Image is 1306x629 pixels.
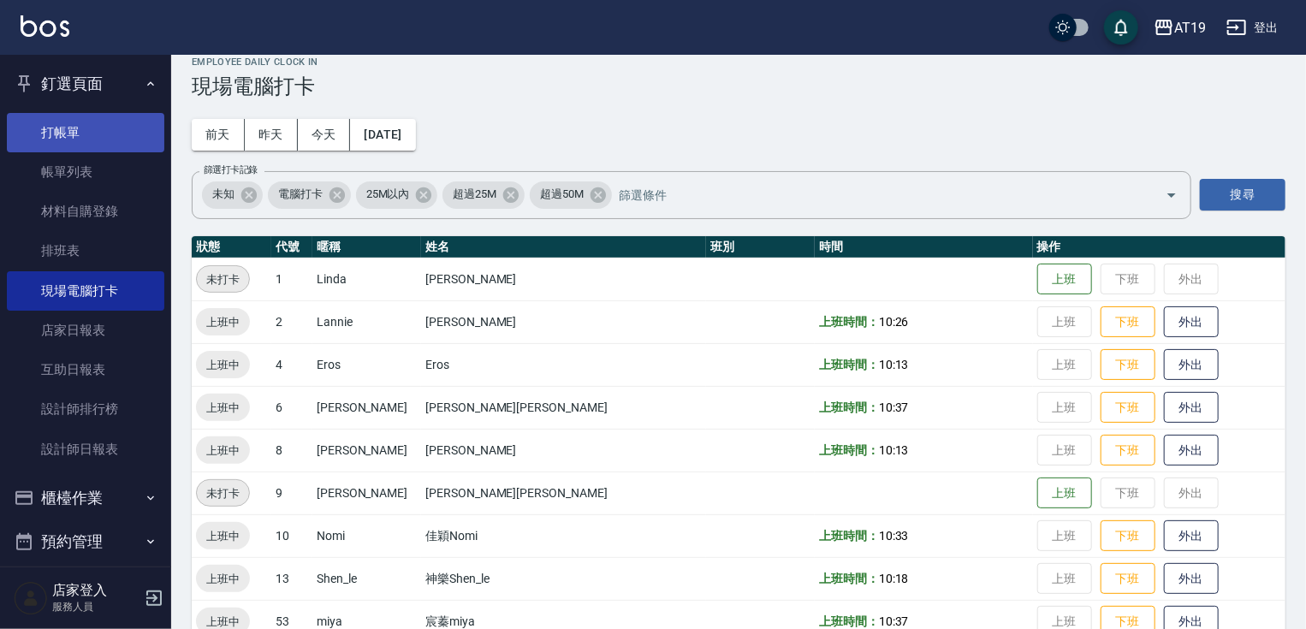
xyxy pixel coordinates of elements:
button: AT19 [1147,10,1213,45]
button: save [1104,10,1138,45]
button: 外出 [1164,435,1219,466]
td: Lannie [312,300,421,343]
td: Eros [421,343,706,386]
a: 現場電腦打卡 [7,271,164,311]
td: 2 [271,300,312,343]
button: 上班 [1037,264,1092,295]
div: 25M以內 [356,181,438,209]
td: [PERSON_NAME] [312,429,421,472]
span: 10:37 [879,401,909,414]
td: 13 [271,557,312,600]
td: [PERSON_NAME][PERSON_NAME] [421,472,706,514]
button: 外出 [1164,306,1219,338]
td: Shen_le [312,557,421,600]
a: 打帳單 [7,113,164,152]
button: 下班 [1101,563,1155,595]
span: 未知 [202,186,245,203]
span: 10:26 [879,315,909,329]
td: Linda [312,258,421,300]
span: 10:13 [879,443,909,457]
span: 10:18 [879,572,909,585]
button: 外出 [1164,520,1219,552]
button: 登出 [1220,12,1285,44]
th: 班別 [706,236,815,258]
button: 搜尋 [1200,179,1285,211]
a: 設計師日報表 [7,430,164,469]
span: 10:37 [879,614,909,628]
a: 排班表 [7,231,164,270]
th: 狀態 [192,236,271,258]
b: 上班時間： [819,614,879,628]
div: 未知 [202,181,263,209]
th: 暱稱 [312,236,421,258]
button: 釘選頁面 [7,62,164,106]
button: 下班 [1101,349,1155,381]
a: 帳單列表 [7,152,164,192]
span: 電腦打卡 [268,186,333,203]
b: 上班時間： [819,315,879,329]
button: 外出 [1164,392,1219,424]
b: 上班時間： [819,401,879,414]
td: [PERSON_NAME] [312,472,421,514]
button: 報表及分析 [7,564,164,608]
button: Open [1158,181,1185,209]
td: 9 [271,472,312,514]
button: 外出 [1164,349,1219,381]
a: 設計師排行榜 [7,389,164,429]
th: 姓名 [421,236,706,258]
p: 服務人員 [52,599,140,614]
td: 6 [271,386,312,429]
b: 上班時間： [819,572,879,585]
a: 互助日報表 [7,350,164,389]
span: 上班中 [196,313,250,331]
img: Logo [21,15,69,37]
button: 今天 [298,119,351,151]
a: 店家日報表 [7,311,164,350]
div: 超過25M [442,181,525,209]
img: Person [14,581,48,615]
div: 超過50M [530,181,612,209]
td: 1 [271,258,312,300]
span: 超過50M [530,186,594,203]
th: 操作 [1033,236,1285,258]
span: 上班中 [196,399,250,417]
span: 上班中 [196,442,250,460]
div: AT19 [1174,17,1206,39]
button: 昨天 [245,119,298,151]
button: 外出 [1164,563,1219,595]
h5: 店家登入 [52,582,140,599]
label: 篩選打卡記錄 [204,163,258,176]
th: 時間 [815,236,1033,258]
span: 上班中 [196,356,250,374]
button: 下班 [1101,392,1155,424]
td: Nomi [312,514,421,557]
td: 8 [271,429,312,472]
td: [PERSON_NAME] [421,258,706,300]
td: 10 [271,514,312,557]
b: 上班時間： [819,443,879,457]
span: 超過25M [442,186,507,203]
span: 上班中 [196,527,250,545]
span: 25M以內 [356,186,420,203]
td: 神樂Shen_le [421,557,706,600]
div: 電腦打卡 [268,181,351,209]
h3: 現場電腦打卡 [192,74,1285,98]
td: [PERSON_NAME] [421,429,706,472]
button: 下班 [1101,520,1155,552]
h2: Employee Daily Clock In [192,56,1285,68]
button: 上班 [1037,478,1092,509]
input: 篩選條件 [614,180,1136,210]
td: 佳穎Nomi [421,514,706,557]
button: 下班 [1101,435,1155,466]
button: [DATE] [350,119,415,151]
span: 10:33 [879,529,909,543]
span: 10:13 [879,358,909,371]
td: [PERSON_NAME][PERSON_NAME] [421,386,706,429]
button: 下班 [1101,306,1155,338]
td: [PERSON_NAME] [312,386,421,429]
button: 預約管理 [7,519,164,564]
span: 未打卡 [197,484,249,502]
span: 未打卡 [197,270,249,288]
td: 4 [271,343,312,386]
b: 上班時間： [819,358,879,371]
